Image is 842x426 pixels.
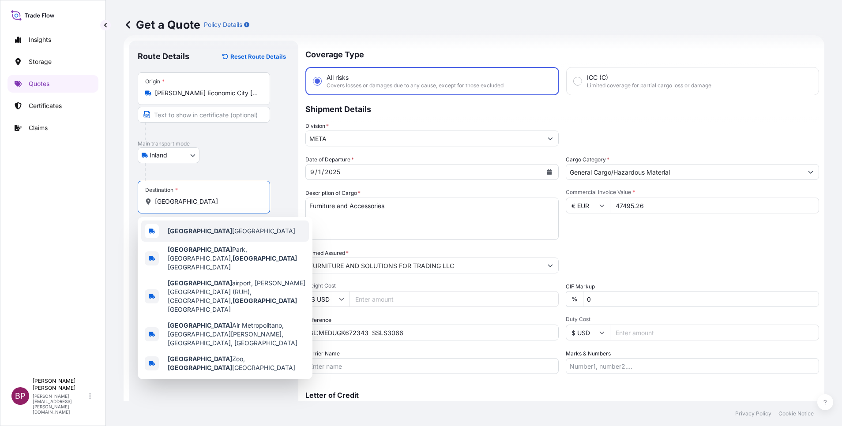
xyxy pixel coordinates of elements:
[305,41,819,67] p: Coverage Type
[322,167,324,177] div: /
[168,245,305,272] span: Park, [GEOGRAPHIC_DATA], [GEOGRAPHIC_DATA]
[29,101,62,110] p: Certificates
[305,249,349,258] label: Named Assured
[29,123,48,132] p: Claims
[168,364,232,371] b: [GEOGRAPHIC_DATA]
[145,187,178,194] div: Destination
[610,325,819,340] input: Enter amount
[168,279,305,314] span: airport, [PERSON_NAME][GEOGRAPHIC_DATA] (RUH), [GEOGRAPHIC_DATA], [GEOGRAPHIC_DATA]
[29,57,52,66] p: Storage
[305,122,329,131] label: Division
[155,89,259,97] input: Origin
[138,217,312,379] div: Show suggestions
[350,291,559,307] input: Enter amount
[566,316,819,323] span: Duty Cost
[305,316,331,325] label: Reference
[305,95,819,122] p: Shipment Details
[168,321,305,348] span: Air Metropolitano, [GEOGRAPHIC_DATA][PERSON_NAME], [GEOGRAPHIC_DATA], [GEOGRAPHIC_DATA]
[29,35,51,44] p: Insights
[138,107,270,123] input: Text to appear on certificate
[305,155,354,164] span: Date of Departure
[610,198,819,213] input: Type amount
[305,392,819,399] p: Letter of Credit
[305,189,361,198] label: Description of Cargo
[306,258,542,273] input: Full name
[327,82,504,89] span: Covers losses or damages due to any cause, except for those excluded
[305,349,340,358] label: Carrier Name
[566,358,819,374] input: Number1, number2,...
[150,151,167,160] span: Inland
[566,282,595,291] label: CIF Markup
[233,297,297,304] b: [GEOGRAPHIC_DATA]
[168,355,232,362] b: [GEOGRAPHIC_DATA]
[324,167,341,177] div: year,
[315,167,317,177] div: /
[168,246,232,253] b: [GEOGRAPHIC_DATA]
[168,227,232,235] b: [GEOGRAPHIC_DATA]
[735,410,771,417] p: Privacy Policy
[327,73,349,82] span: All risks
[29,79,49,88] p: Quotes
[168,227,295,235] span: [GEOGRAPHIC_DATA]
[138,51,189,62] p: Route Details
[138,140,289,147] p: Main transport mode
[305,325,559,340] input: Your internal reference
[124,18,200,32] p: Get a Quote
[566,189,819,196] span: Commercial Invoice Value
[583,291,819,307] input: Enter percentage
[15,392,26,400] span: BP
[317,167,322,177] div: day,
[566,291,583,307] div: %
[155,197,259,206] input: Destination
[33,377,87,392] p: [PERSON_NAME] [PERSON_NAME]
[168,355,305,372] span: Zoo, [GEOGRAPHIC_DATA]
[168,321,232,329] b: [GEOGRAPHIC_DATA]
[778,410,814,417] p: Cookie Notice
[587,73,608,82] span: ICC (C)
[306,131,542,146] input: Type to search division
[305,282,559,289] span: Freight Cost
[542,258,558,273] button: Show suggestions
[233,254,297,262] b: [GEOGRAPHIC_DATA]
[33,393,87,415] p: [PERSON_NAME][EMAIL_ADDRESS][PERSON_NAME][DOMAIN_NAME]
[168,279,232,287] b: [GEOGRAPHIC_DATA]
[542,165,556,179] button: Calendar
[305,358,559,374] input: Enter name
[138,147,199,163] button: Select transport
[566,155,609,164] label: Cargo Category
[566,349,611,358] label: Marks & Numbers
[587,82,711,89] span: Limited coverage for partial cargo loss or damage
[309,167,315,177] div: month,
[230,52,286,61] p: Reset Route Details
[204,20,242,29] p: Policy Details
[803,164,819,180] button: Show suggestions
[566,164,803,180] input: Select a commodity type
[145,78,165,85] div: Origin
[542,131,558,146] button: Show suggestions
